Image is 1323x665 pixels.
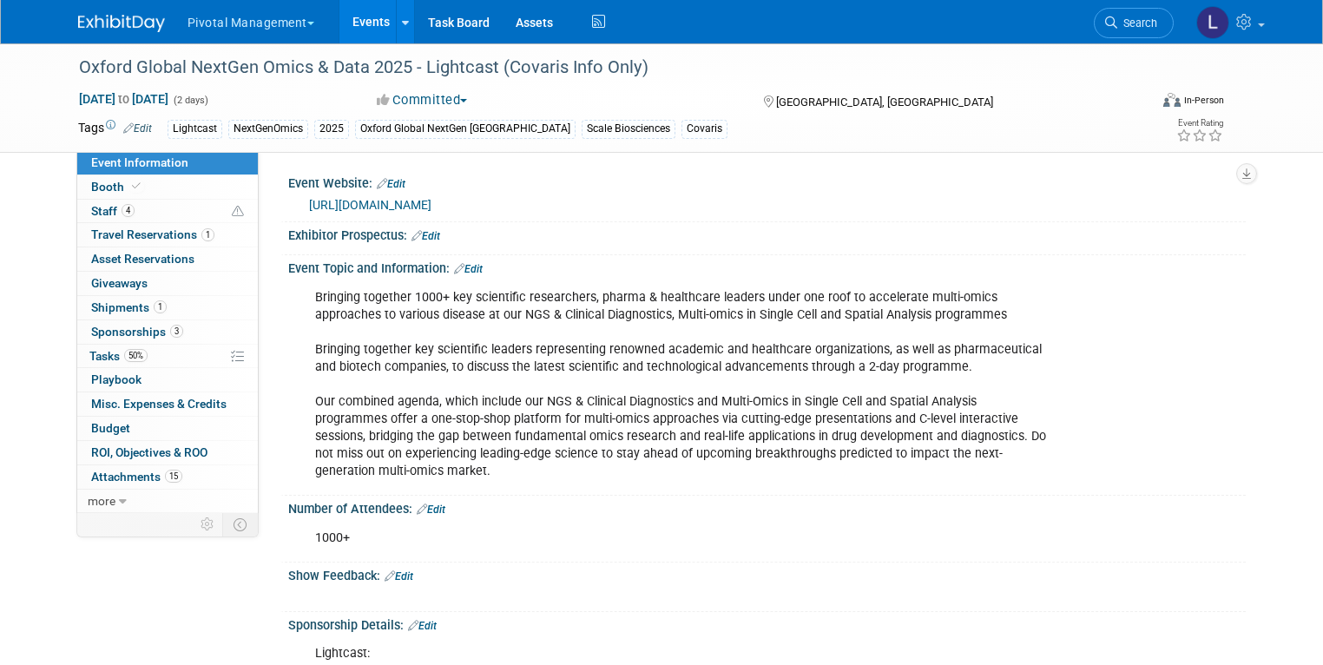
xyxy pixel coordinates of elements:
[288,496,1246,518] div: Number of Attendees:
[1183,94,1224,107] div: In-Person
[1094,8,1174,38] a: Search
[776,95,993,109] span: [GEOGRAPHIC_DATA], [GEOGRAPHIC_DATA]
[168,120,222,138] div: Lightcast
[91,180,144,194] span: Booth
[78,119,152,139] td: Tags
[124,349,148,362] span: 50%
[77,175,258,199] a: Booth
[78,15,165,32] img: ExhibitDay
[309,198,431,212] a: [URL][DOMAIN_NAME]
[77,417,258,440] a: Budget
[385,570,413,583] a: Edit
[89,349,148,363] span: Tasks
[1117,16,1157,30] span: Search
[201,228,214,241] span: 1
[91,155,188,169] span: Event Information
[77,465,258,489] a: Attachments15
[288,255,1246,278] div: Event Topic and Information:
[288,563,1246,585] div: Show Feedback:
[314,120,349,138] div: 2025
[170,325,183,338] span: 3
[77,247,258,271] a: Asset Reservations
[123,122,152,135] a: Edit
[91,227,214,241] span: Travel Reservations
[122,204,135,217] span: 4
[193,513,223,536] td: Personalize Event Tab Strip
[371,91,474,109] button: Committed
[88,494,115,508] span: more
[77,296,258,319] a: Shipments1
[78,91,169,107] span: [DATE] [DATE]
[1196,6,1229,39] img: Leslie Pelton
[454,263,483,275] a: Edit
[91,397,227,411] span: Misc. Expenses & Credits
[582,120,675,138] div: Scale Biosciences
[172,95,208,106] span: (2 days)
[1055,90,1224,116] div: Event Format
[91,372,142,386] span: Playbook
[77,490,258,513] a: more
[77,200,258,223] a: Staff4
[288,222,1246,245] div: Exhibitor Prospectus:
[115,92,132,106] span: to
[417,504,445,516] a: Edit
[91,470,182,484] span: Attachments
[91,300,167,314] span: Shipments
[77,345,258,368] a: Tasks50%
[91,252,194,266] span: Asset Reservations
[77,272,258,295] a: Giveaways
[228,120,308,138] div: NextGenOmics
[91,421,130,435] span: Budget
[408,620,437,632] a: Edit
[77,441,258,464] a: ROI, Objectives & ROO
[681,120,727,138] div: Covaris
[303,280,1060,490] div: Bringing together 1000+ key scientific researchers, pharma & healthcare leaders under one roof to...
[232,204,244,220] span: Potential Scheduling Conflict -- at least one attendee is tagged in another overlapping event.
[91,325,183,339] span: Sponsorships
[77,368,258,392] a: Playbook
[132,181,141,191] i: Booth reservation complete
[154,300,167,313] span: 1
[222,513,258,536] td: Toggle Event Tabs
[77,320,258,344] a: Sponsorships3
[77,223,258,247] a: Travel Reservations1
[1163,93,1181,107] img: Format-Inperson.png
[73,52,1127,83] div: Oxford Global NextGen Omics & Data 2025 - Lightcast (Covaris Info Only)
[355,120,576,138] div: Oxford Global NextGen [GEOGRAPHIC_DATA]
[303,521,1060,556] div: 1000+
[91,445,207,459] span: ROI, Objectives & ROO
[77,151,258,174] a: Event Information
[411,230,440,242] a: Edit
[165,470,182,483] span: 15
[77,392,258,416] a: Misc. Expenses & Credits
[91,204,135,218] span: Staff
[288,170,1246,193] div: Event Website:
[91,276,148,290] span: Giveaways
[377,178,405,190] a: Edit
[288,612,1246,635] div: Sponsorship Details:
[1176,119,1223,128] div: Event Rating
